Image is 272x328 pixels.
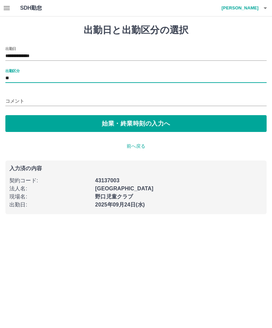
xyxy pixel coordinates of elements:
[95,178,119,183] b: 43137003
[5,68,19,73] label: 出勤区分
[95,186,153,191] b: [GEOGRAPHIC_DATA]
[9,193,91,201] p: 現場名 :
[5,46,16,51] label: 出勤日
[5,115,267,132] button: 始業・終業時刻の入力へ
[5,143,267,150] p: 前へ戻る
[95,194,133,199] b: 野口児童クラブ
[9,201,91,209] p: 出勤日 :
[5,25,267,36] h1: 出勤日と出勤区分の選択
[9,166,263,171] p: 入力済の内容
[9,177,91,185] p: 契約コード :
[95,202,145,207] b: 2025年09月24日(水)
[9,185,91,193] p: 法人名 :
